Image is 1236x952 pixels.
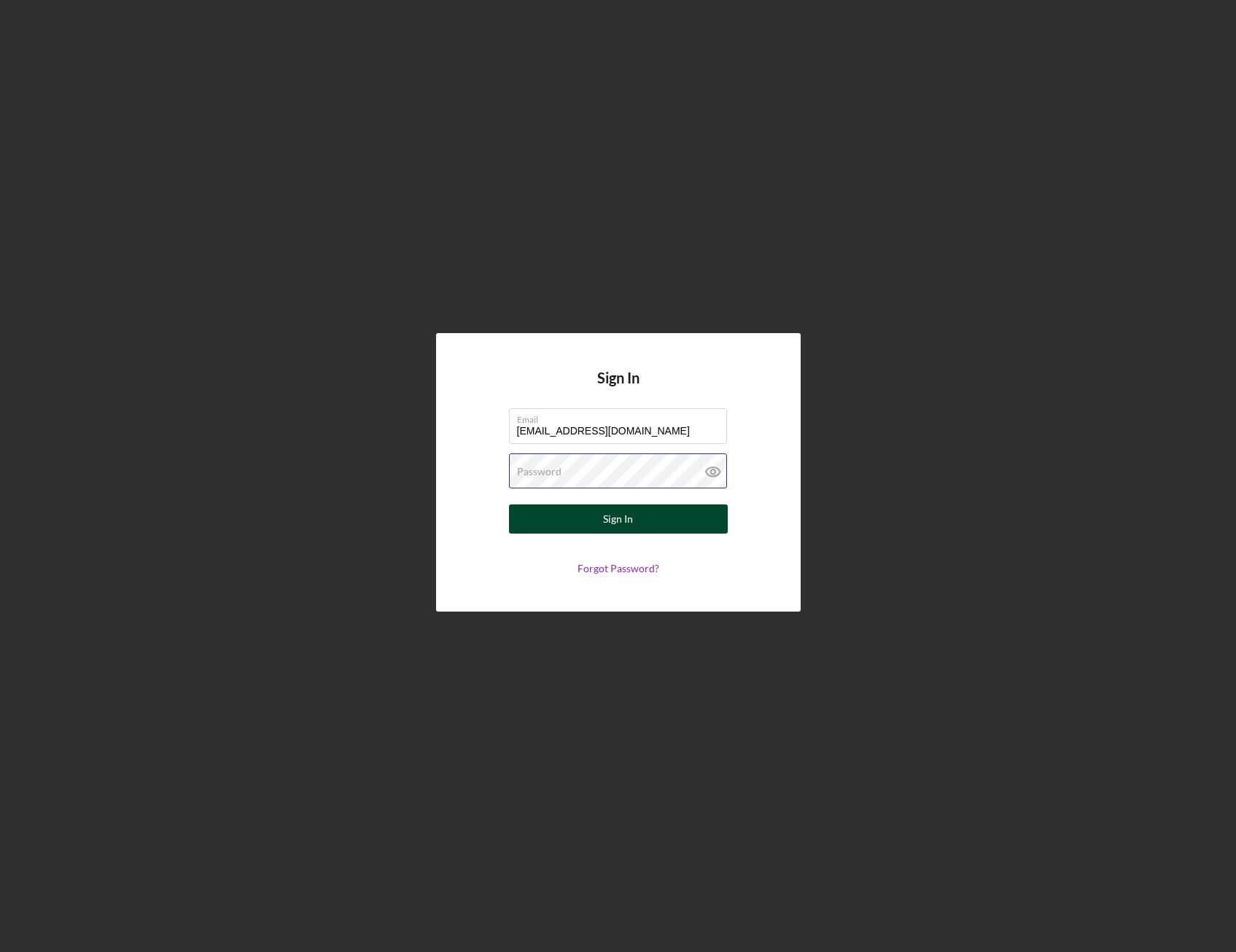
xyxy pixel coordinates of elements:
[517,466,561,477] label: Password
[603,504,633,534] div: Sign In
[517,409,727,425] label: Email
[509,504,728,534] button: Sign In
[597,370,640,408] h4: Sign In
[578,562,659,574] a: Forgot Password?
